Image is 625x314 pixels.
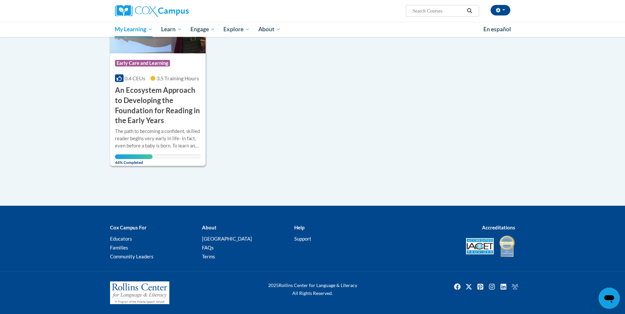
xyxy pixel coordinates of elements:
a: Community Leaders [110,253,154,259]
img: IDA® Accredited [499,235,515,258]
span: Learn [161,25,182,33]
h3: An Ecosystem Approach to Developing the Foundation for Reading in the Early Years [115,85,201,126]
a: My Learning [111,22,157,37]
img: Rollins Center for Language & Literacy - A Program of the Atlanta Speech School [110,281,169,304]
a: Educators [110,236,132,242]
a: Cox Campus [115,5,240,17]
span: Explore [223,25,250,33]
div: Main menu [105,22,520,37]
a: Instagram [487,281,497,292]
a: Facebook [452,281,463,292]
b: Help [294,224,304,230]
a: About [254,22,285,37]
div: Your progress [115,154,153,159]
b: Cox Campus For [110,224,147,230]
a: Support [294,236,311,242]
span: About [258,25,281,33]
a: Linkedin [498,281,509,292]
span: 0.4 CEUs [125,75,145,81]
b: Accreditations [482,224,515,230]
img: Cox Campus [115,5,189,17]
img: Accredited IACET® Provider [466,238,494,254]
a: Terms [202,253,215,259]
a: Pinterest [475,281,486,292]
b: About [202,224,216,230]
button: Search [465,7,474,15]
span: 3.5 Training Hours [156,75,199,81]
span: 44% Completed [115,154,153,165]
a: Explore [219,22,254,37]
button: Account Settings [491,5,510,15]
a: Learn [157,22,186,37]
a: En español [479,22,515,36]
iframe: Button to launch messaging window [599,288,620,309]
a: Families [110,245,128,250]
img: Facebook group icon [510,281,520,292]
div: The path to becoming a confident, skilled reader begins very early in life- in fact, even before ... [115,128,201,149]
a: Engage [186,22,219,37]
img: Instagram icon [487,281,497,292]
input: Search Courses [412,7,465,15]
span: En español [483,26,511,33]
a: FAQs [202,245,214,250]
span: My Learning [115,25,153,33]
span: Engage [190,25,215,33]
a: Twitter [464,281,474,292]
img: LinkedIn icon [498,281,509,292]
span: Early Care and Learning [115,60,170,66]
a: [GEOGRAPHIC_DATA] [202,236,252,242]
span: 2025 [268,282,279,288]
img: Twitter icon [464,281,474,292]
div: Rollins Center for Language & Literacy All Rights Reserved. [243,281,382,297]
a: Facebook Group [510,281,520,292]
img: Pinterest icon [475,281,486,292]
img: Facebook icon [452,281,463,292]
